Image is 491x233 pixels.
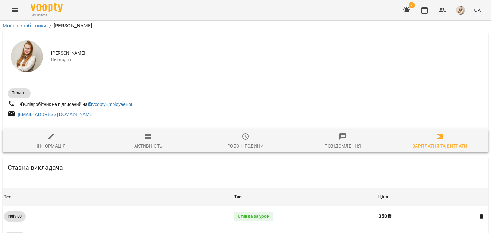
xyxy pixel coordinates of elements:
[51,50,483,56] span: [PERSON_NAME]
[412,142,467,150] div: Зарплатня та Витрати
[54,22,92,30] p: [PERSON_NAME]
[234,212,273,221] div: Ставка за урок
[8,3,23,18] button: Menu
[18,112,94,117] a: [EMAIL_ADDRESS][DOMAIN_NAME]
[3,23,47,29] a: Мої співробітники
[474,7,481,13] span: UA
[8,163,63,172] h6: Ставка викладача
[227,142,264,150] div: Робочі години
[409,2,415,8] span: 7
[472,4,483,16] button: UA
[11,40,43,72] img: Адамович Вікторія
[88,102,132,107] a: VooptyEmployeeBot
[134,142,163,150] div: Активність
[3,188,233,206] th: Тег
[4,214,26,219] span: Indiv 60
[37,142,66,150] div: Інформація
[456,6,465,15] img: db46d55e6fdf8c79d257263fe8ff9f52.jpeg
[19,100,135,109] div: Співробітник не підписаний на !
[3,22,488,30] nav: breadcrumb
[233,188,378,206] th: Тип
[49,22,51,30] li: /
[8,90,31,96] span: Педагог
[31,3,63,12] img: Voopty Logo
[377,188,488,206] th: Ціна
[324,142,361,150] div: Повідомлення
[31,13,63,17] span: For Business
[478,212,486,221] button: Видалити
[378,213,473,220] p: 350 ₴
[51,56,483,63] span: Викладач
